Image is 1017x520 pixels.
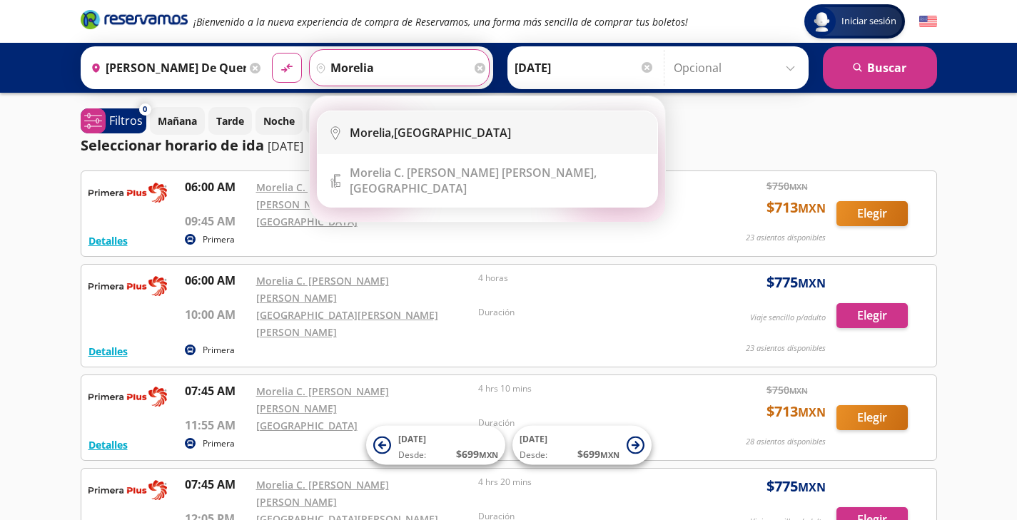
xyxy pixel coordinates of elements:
span: $ 750 [766,178,808,193]
p: [DATE] [268,138,303,155]
p: 23 asientos disponibles [746,232,826,244]
p: Mañana [158,113,197,128]
img: RESERVAMOS [88,382,167,411]
img: RESERVAMOS [88,272,167,300]
p: Noche [263,113,295,128]
button: Elegir [836,405,908,430]
button: [DATE]Desde:$699MXN [366,426,505,465]
p: Duración [478,306,694,319]
button: [DATE]Desde:$699MXN [512,426,652,465]
i: Brand Logo [81,9,188,30]
small: MXN [798,404,826,420]
b: Morelia, [350,125,394,141]
p: 10:00 AM [185,306,249,323]
img: RESERVAMOS [88,476,167,504]
button: Madrugada [306,107,378,135]
span: Desde: [520,449,547,462]
input: Buscar Origen [85,50,246,86]
p: Primera [203,344,235,357]
a: [GEOGRAPHIC_DATA] [256,215,358,228]
button: Tarde [208,107,252,135]
button: 0Filtros [81,108,146,133]
p: Primera [203,437,235,450]
p: Seleccionar horario de ida [81,135,264,156]
button: Buscar [823,46,937,89]
p: Duración [478,417,694,429]
button: English [919,13,937,31]
small: MXN [600,449,619,460]
small: MXN [789,385,808,396]
span: $ 699 [577,447,619,462]
button: Detalles [88,437,128,452]
button: Noche [255,107,303,135]
a: [GEOGRAPHIC_DATA] [256,419,358,432]
p: 4 hrs 20 mins [478,476,694,489]
span: $ 750 [766,382,808,397]
button: Mañana [150,107,205,135]
p: 11:55 AM [185,417,249,434]
a: [GEOGRAPHIC_DATA][PERSON_NAME][PERSON_NAME] [256,308,438,339]
img: RESERVAMOS [88,178,167,207]
p: 28 asientos disponibles [746,436,826,448]
p: Tarde [216,113,244,128]
small: MXN [789,181,808,192]
small: MXN [798,275,826,291]
p: Viaje sencillo p/adulto [750,312,826,324]
span: [DATE] [520,433,547,445]
p: 09:45 AM [185,213,249,230]
span: $ 713 [766,401,826,422]
a: Morelia C. [PERSON_NAME] [PERSON_NAME] [256,384,389,415]
b: Morelia C. [PERSON_NAME] [PERSON_NAME], [350,165,597,180]
a: Morelia C. [PERSON_NAME] [PERSON_NAME] [256,180,389,211]
small: MXN [798,200,826,216]
div: [GEOGRAPHIC_DATA] [350,165,647,196]
a: Brand Logo [81,9,188,34]
button: Elegir [836,201,908,226]
span: $ 775 [766,272,826,293]
a: Morelia C. [PERSON_NAME] [PERSON_NAME] [256,478,389,509]
input: Elegir Fecha [515,50,654,86]
button: Detalles [88,233,128,248]
input: Opcional [674,50,801,86]
input: Buscar Destino [310,50,471,86]
a: Morelia C. [PERSON_NAME] [PERSON_NAME] [256,274,389,305]
small: MXN [798,479,826,495]
p: 4 hrs 10 mins [478,382,694,395]
button: Detalles [88,344,128,359]
span: 0 [143,103,147,116]
span: $ 699 [456,447,498,462]
p: Primera [203,233,235,246]
button: Elegir [836,303,908,328]
span: $ 713 [766,197,826,218]
div: [GEOGRAPHIC_DATA] [350,125,511,141]
p: 07:45 AM [185,382,249,399]
p: Filtros [109,112,143,129]
span: Desde: [398,449,426,462]
p: 06:00 AM [185,272,249,289]
p: 06:00 AM [185,178,249,195]
p: 23 asientos disponibles [746,342,826,355]
p: 07:45 AM [185,476,249,493]
em: ¡Bienvenido a la nueva experiencia de compra de Reservamos, una forma más sencilla de comprar tus... [193,15,688,29]
small: MXN [479,449,498,460]
span: Iniciar sesión [836,14,902,29]
p: 4 horas [478,272,694,285]
span: $ 775 [766,476,826,497]
span: [DATE] [398,433,426,445]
